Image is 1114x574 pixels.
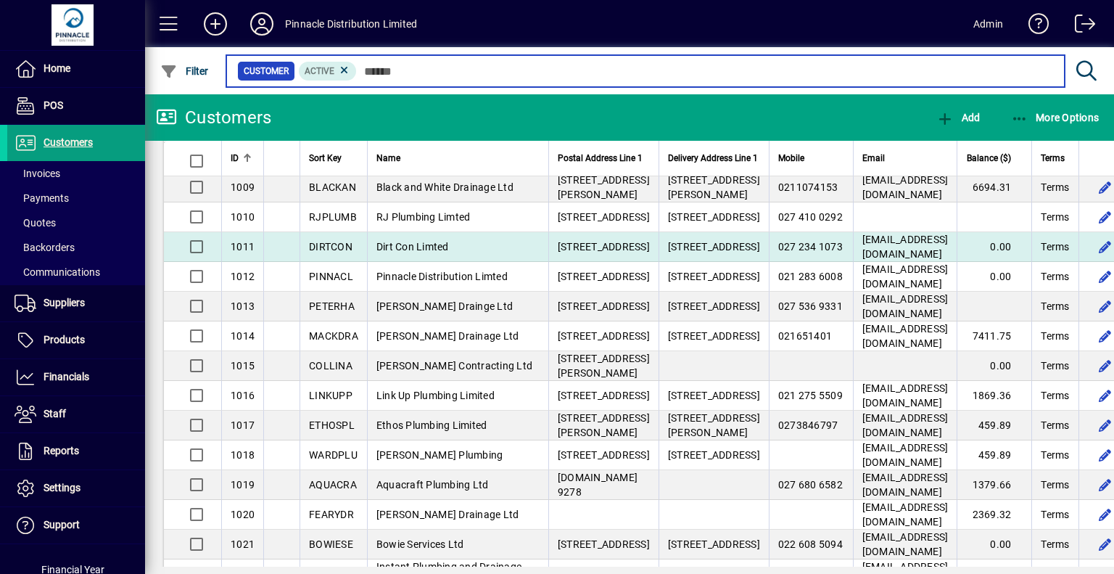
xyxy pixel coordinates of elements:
[957,381,1031,411] td: 1869.36
[309,241,352,253] span: DIRTCON
[1041,477,1069,492] span: Terms
[160,65,209,77] span: Filter
[558,449,650,461] span: [STREET_ADDRESS]
[7,186,145,210] a: Payments
[778,300,843,312] span: 027 536 9331
[7,396,145,432] a: Staff
[15,217,56,229] span: Quotes
[973,12,1003,36] div: Admin
[957,500,1031,530] td: 2369.32
[376,419,487,431] span: Ethos Plumbing Limited
[778,419,838,431] span: 0273846797
[376,241,449,253] span: Dirt Con Limted
[309,479,357,491] span: AQUACRA
[957,262,1031,292] td: 0.00
[1041,418,1069,432] span: Terms
[1041,180,1069,194] span: Terms
[231,360,255,372] span: 1015
[1041,150,1065,166] span: Terms
[862,501,949,528] span: [EMAIL_ADDRESS][DOMAIN_NAME]
[1041,269,1069,284] span: Terms
[1041,507,1069,522] span: Terms
[7,88,145,124] a: POS
[778,150,804,166] span: Mobile
[309,330,358,342] span: MACKDRA
[44,99,63,111] span: POS
[558,211,650,223] span: [STREET_ADDRESS]
[231,419,255,431] span: 1017
[778,241,843,253] span: 027 234 1073
[862,382,949,409] span: [EMAIL_ADDRESS][DOMAIN_NAME]
[231,538,255,550] span: 1021
[1041,448,1069,462] span: Terms
[778,390,843,401] span: 021 275 5509
[44,371,89,382] span: Financials
[244,64,289,78] span: Customer
[668,412,760,438] span: [STREET_ADDRESS][PERSON_NAME]
[1007,104,1103,131] button: More Options
[44,519,80,530] span: Support
[376,360,532,372] span: [PERSON_NAME] Contracting Ltd
[231,241,255,253] span: 1011
[966,150,1024,166] div: Balance ($)
[157,58,213,84] button: Filter
[862,442,949,468] span: [EMAIL_ADDRESS][DOMAIN_NAME]
[7,260,145,284] a: Communications
[231,479,255,491] span: 1019
[862,263,949,290] span: [EMAIL_ADDRESS][DOMAIN_NAME]
[957,321,1031,351] td: 7411.75
[668,449,760,461] span: [STREET_ADDRESS]
[1041,358,1069,373] span: Terms
[862,412,949,438] span: [EMAIL_ADDRESS][DOMAIN_NAME]
[7,470,145,507] a: Settings
[558,353,650,379] span: [STREET_ADDRESS][PERSON_NAME]
[309,538,353,550] span: BOWIESE
[668,538,760,550] span: [STREET_ADDRESS]
[7,507,145,544] a: Support
[957,530,1031,559] td: 0.00
[668,211,760,223] span: [STREET_ADDRESS]
[15,242,75,253] span: Backorders
[7,433,145,470] a: Reports
[309,360,352,372] span: COLLINA
[1041,210,1069,224] span: Terms
[309,390,352,401] span: LINKUPP
[309,509,354,520] span: FEARYDR
[231,390,255,401] span: 1016
[1018,3,1049,50] a: Knowledge Base
[376,181,513,193] span: Black and White Drainage Ltd
[778,330,832,342] span: 021651401
[558,271,650,282] span: [STREET_ADDRESS]
[44,136,93,148] span: Customers
[231,211,255,223] span: 1010
[309,211,357,223] span: RJPLUMB
[231,150,255,166] div: ID
[862,150,949,166] div: Email
[668,271,760,282] span: [STREET_ADDRESS]
[862,150,885,166] span: Email
[668,241,760,253] span: [STREET_ADDRESS]
[376,538,464,550] span: Bowie Services Ltd
[862,472,949,498] span: [EMAIL_ADDRESS][DOMAIN_NAME]
[15,266,100,278] span: Communications
[376,300,513,312] span: [PERSON_NAME] Drainge Ltd
[862,323,949,349] span: [EMAIL_ADDRESS][DOMAIN_NAME]
[309,300,355,312] span: PETERHA
[933,104,983,131] button: Add
[44,297,85,308] span: Suppliers
[936,112,980,123] span: Add
[558,412,650,438] span: [STREET_ADDRESS][PERSON_NAME]
[778,479,843,491] span: 027 680 6582
[376,150,540,166] div: Name
[231,271,255,282] span: 1012
[957,173,1031,202] td: 6694.31
[44,334,85,345] span: Products
[231,181,255,193] span: 1009
[376,479,489,491] span: Aquacraft Plumbing Ltd
[15,192,69,204] span: Payments
[668,390,760,401] span: [STREET_ADDRESS]
[558,538,650,550] span: [STREET_ADDRESS]
[668,330,760,342] span: [STREET_ADDRESS]
[7,285,145,321] a: Suppliers
[231,300,255,312] span: 1013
